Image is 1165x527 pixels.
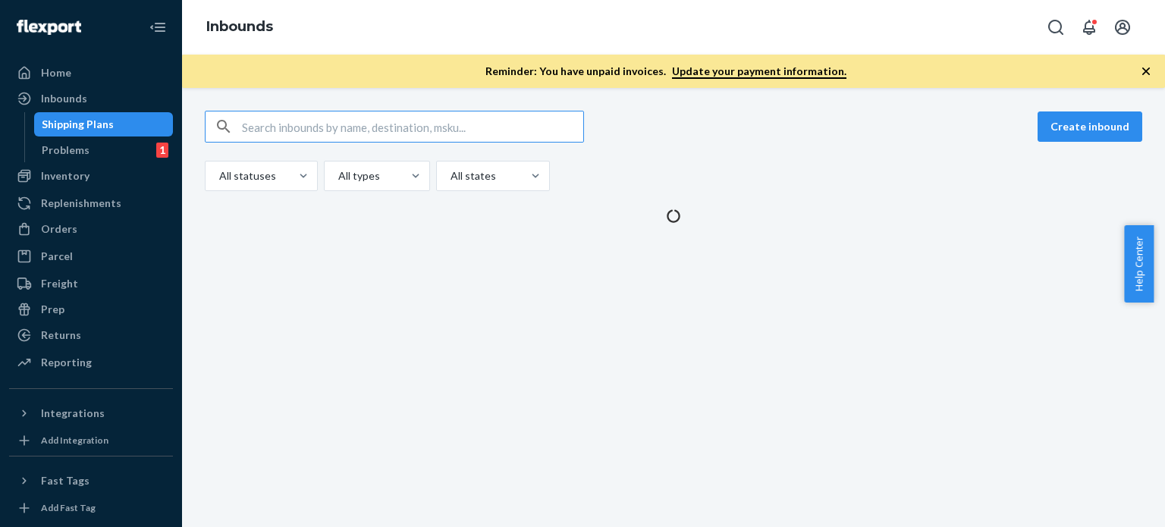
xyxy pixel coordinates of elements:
[41,249,73,264] div: Parcel
[337,168,338,184] input: All types
[41,355,92,370] div: Reporting
[1107,12,1138,42] button: Open account menu
[9,499,173,517] a: Add Fast Tag
[41,91,87,106] div: Inbounds
[41,473,89,488] div: Fast Tags
[156,143,168,158] div: 1
[9,191,173,215] a: Replenishments
[1074,12,1104,42] button: Open notifications
[143,12,173,42] button: Close Navigation
[9,86,173,111] a: Inbounds
[1041,12,1071,42] button: Open Search Box
[9,323,173,347] a: Returns
[41,328,81,343] div: Returns
[9,244,173,268] a: Parcel
[9,61,173,85] a: Home
[30,11,85,24] span: Support
[9,297,173,322] a: Prep
[9,431,173,450] a: Add Integration
[206,18,273,35] a: Inbounds
[41,501,96,514] div: Add Fast Tag
[1124,225,1154,303] button: Help Center
[41,196,121,211] div: Replenishments
[9,164,173,188] a: Inventory
[34,138,174,162] a: Problems1
[9,217,173,241] a: Orders
[9,271,173,296] a: Freight
[42,117,114,132] div: Shipping Plans
[41,302,64,317] div: Prep
[242,111,583,142] input: Search inbounds by name, destination, msku...
[485,64,846,79] p: Reminder: You have unpaid invoices.
[194,5,285,49] ol: breadcrumbs
[41,434,108,447] div: Add Integration
[1038,111,1142,142] button: Create inbound
[41,406,105,421] div: Integrations
[9,350,173,375] a: Reporting
[42,143,89,158] div: Problems
[449,168,451,184] input: All states
[218,168,219,184] input: All statuses
[41,276,78,291] div: Freight
[17,20,81,35] img: Flexport logo
[41,221,77,237] div: Orders
[41,168,89,184] div: Inventory
[41,65,71,80] div: Home
[34,112,174,136] a: Shipping Plans
[672,64,846,79] a: Update your payment information.
[9,401,173,425] button: Integrations
[9,469,173,493] button: Fast Tags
